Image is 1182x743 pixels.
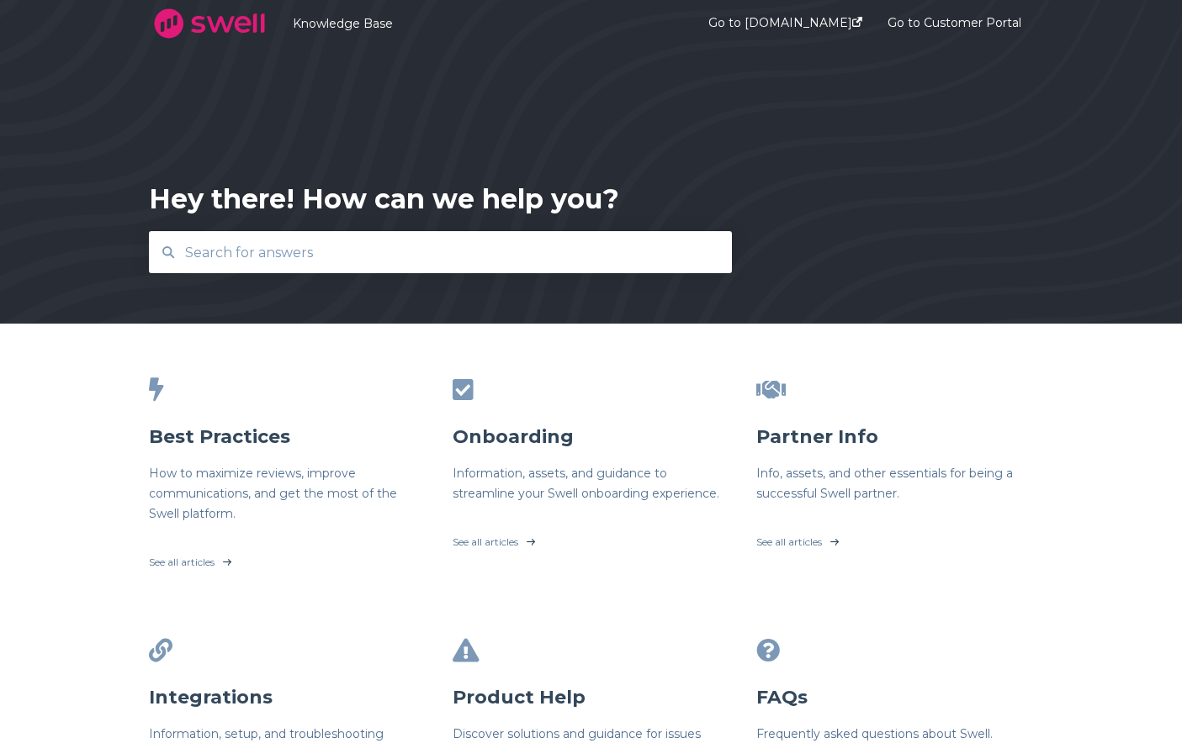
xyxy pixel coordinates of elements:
img: company logo [149,3,271,45]
div: Hey there! How can we help you? [149,181,619,218]
h3: FAQs [756,685,1034,710]
a: Knowledge Base [293,16,658,31]
h3: Partner Info [756,424,1034,450]
a: See all articles [149,537,427,579]
h6: How to maximize reviews, improve communications, and get the most of the Swell platform. [149,463,427,524]
h3: Integrations [149,685,427,710]
a: See all articles [756,517,1034,559]
h3: Product Help [453,685,730,710]
input: Search for answers [175,234,707,271]
span:  [756,378,786,402]
span:  [453,378,474,402]
span:  [453,639,480,662]
a: See all articles [453,517,730,559]
h6: Information, assets, and guidance to streamline your Swell onboarding experience. [453,463,730,503]
h6: Info, assets, and other essentials for being a successful Swell partner. [756,463,1034,503]
span:  [756,639,780,662]
span:  [149,639,172,662]
h3: Best Practices [149,424,427,450]
span:  [149,378,164,402]
h3: Onboarding [453,424,730,450]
